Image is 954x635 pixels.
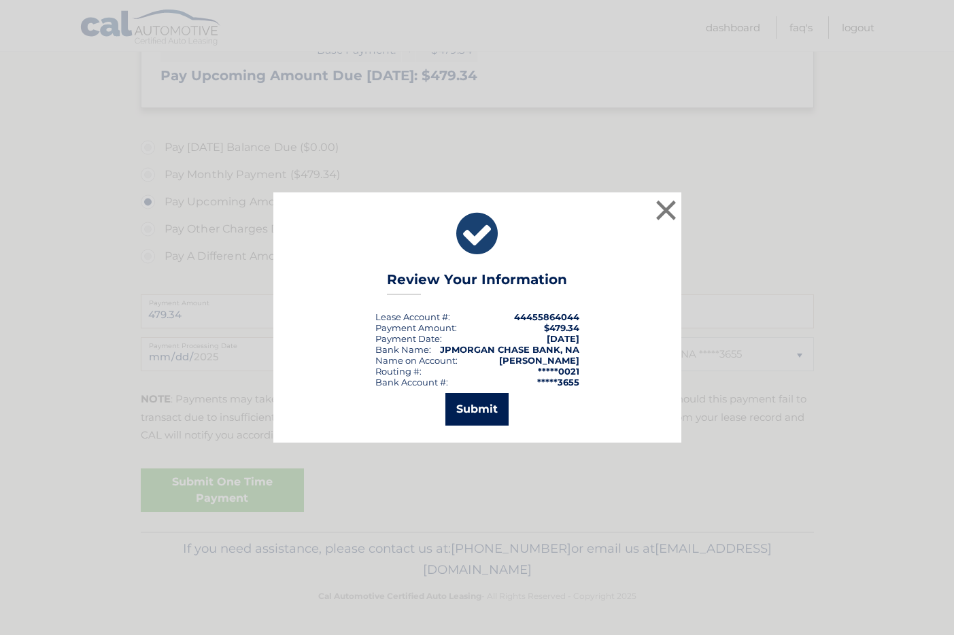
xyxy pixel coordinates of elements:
strong: 44455864044 [514,311,579,322]
button: Submit [445,393,509,426]
div: Lease Account #: [375,311,450,322]
button: × [653,196,680,224]
div: Bank Name: [375,344,431,355]
div: Bank Account #: [375,377,448,388]
h3: Review Your Information [387,271,567,295]
span: $479.34 [544,322,579,333]
span: [DATE] [547,333,579,344]
div: Name on Account: [375,355,458,366]
div: : [375,333,442,344]
strong: [PERSON_NAME] [499,355,579,366]
span: Payment Date [375,333,440,344]
div: Payment Amount: [375,322,457,333]
strong: JPMORGAN CHASE BANK, NA [440,344,579,355]
div: Routing #: [375,366,422,377]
